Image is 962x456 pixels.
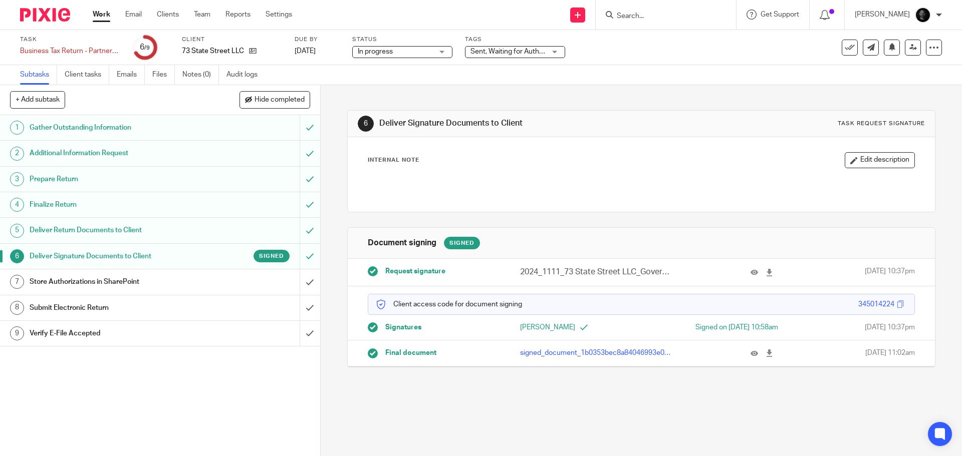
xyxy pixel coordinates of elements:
h1: Document signing [368,238,436,248]
div: Signed [444,237,480,249]
div: 6 [10,249,24,263]
span: [DATE] 10:37pm [865,322,915,332]
label: Task [20,36,120,44]
p: [PERSON_NAME] [520,322,641,332]
button: Edit description [845,152,915,168]
a: Audit logs [226,65,265,85]
a: Emails [117,65,145,85]
div: 6 [140,42,150,53]
div: 2 [10,147,24,161]
div: Task request signature [838,120,925,128]
label: Due by [295,36,340,44]
a: Reports [225,10,251,20]
a: Email [125,10,142,20]
h1: Submit Electronic Return [30,300,203,315]
button: Hide completed [239,91,310,108]
a: Files [152,65,175,85]
h1: Finalize Return [30,197,203,212]
p: 2024_1111_73 State Street LLC_GovernmentCopy_Partnership.pdf [520,266,671,278]
h1: Deliver Return Documents to Client [30,223,203,238]
input: Search [616,12,706,21]
a: Client tasks [65,65,109,85]
a: Work [93,10,110,20]
a: Subtasks [20,65,57,85]
h1: Deliver Signature Documents to Client [379,118,663,129]
span: [DATE] 10:37pm [865,266,915,278]
div: 9 [10,326,24,340]
a: Notes (0) [182,65,219,85]
div: 3 [10,172,24,186]
div: 7 [10,275,24,289]
h1: Deliver Signature Documents to Client [30,249,203,264]
span: Hide completed [255,96,305,104]
a: Team [194,10,210,20]
span: Sent, Waiting for Authorization + 2 [470,48,577,55]
h1: Gather Outstanding Information [30,120,203,135]
p: [PERSON_NAME] [855,10,910,20]
span: Signed [259,252,284,260]
label: Client [182,36,282,44]
h1: Store Authorizations in SharePoint [30,274,203,289]
p: Client access code for document signing [376,299,522,309]
span: Request signature [385,266,445,276]
p: Internal Note [368,156,419,164]
a: Settings [266,10,292,20]
span: In progress [358,48,393,55]
span: [DATE] 11:02am [865,348,915,358]
span: Final document [385,348,436,358]
span: Signatures [385,322,421,332]
p: 73 State Street LLC [182,46,244,56]
div: 8 [10,301,24,315]
span: [DATE] [295,48,316,55]
h1: Additional Information Request [30,146,203,161]
label: Status [352,36,452,44]
div: 345014224 [858,299,894,309]
div: Signed on [DATE] 10:58am [657,322,778,332]
img: Pixie [20,8,70,22]
div: Business Tax Return - Partnership- On Extension [20,46,120,56]
small: /9 [144,45,150,51]
p: signed_document_1b0353bec8a84046993e0c9b95067769.pdf [520,348,671,358]
div: 5 [10,224,24,238]
span: Get Support [761,11,799,18]
img: Chris.jpg [915,7,931,23]
div: 4 [10,198,24,212]
button: + Add subtask [10,91,65,108]
div: 6 [358,116,374,132]
div: 1 [10,121,24,135]
a: Clients [157,10,179,20]
h1: Verify E-File Accepted [30,326,203,341]
label: Tags [465,36,565,44]
h1: Prepare Return [30,172,203,187]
